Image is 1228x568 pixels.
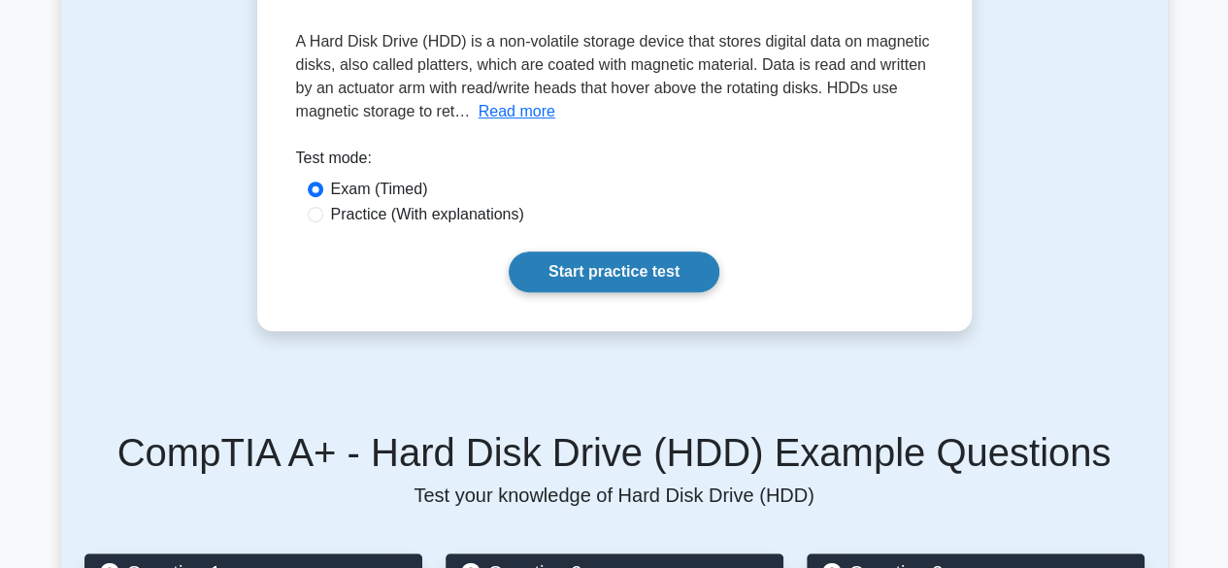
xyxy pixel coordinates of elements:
label: Exam (Timed) [331,178,428,201]
button: Read more [479,100,555,123]
a: Start practice test [509,251,719,292]
p: Test your knowledge of Hard Disk Drive (HDD) [84,484,1145,507]
label: Practice (With explanations) [331,203,524,226]
h5: CompTIA A+ - Hard Disk Drive (HDD) Example Questions [84,429,1145,476]
span: A Hard Disk Drive (HDD) is a non-volatile storage device that stores digital data on magnetic dis... [296,33,930,119]
div: Test mode: [296,147,933,178]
